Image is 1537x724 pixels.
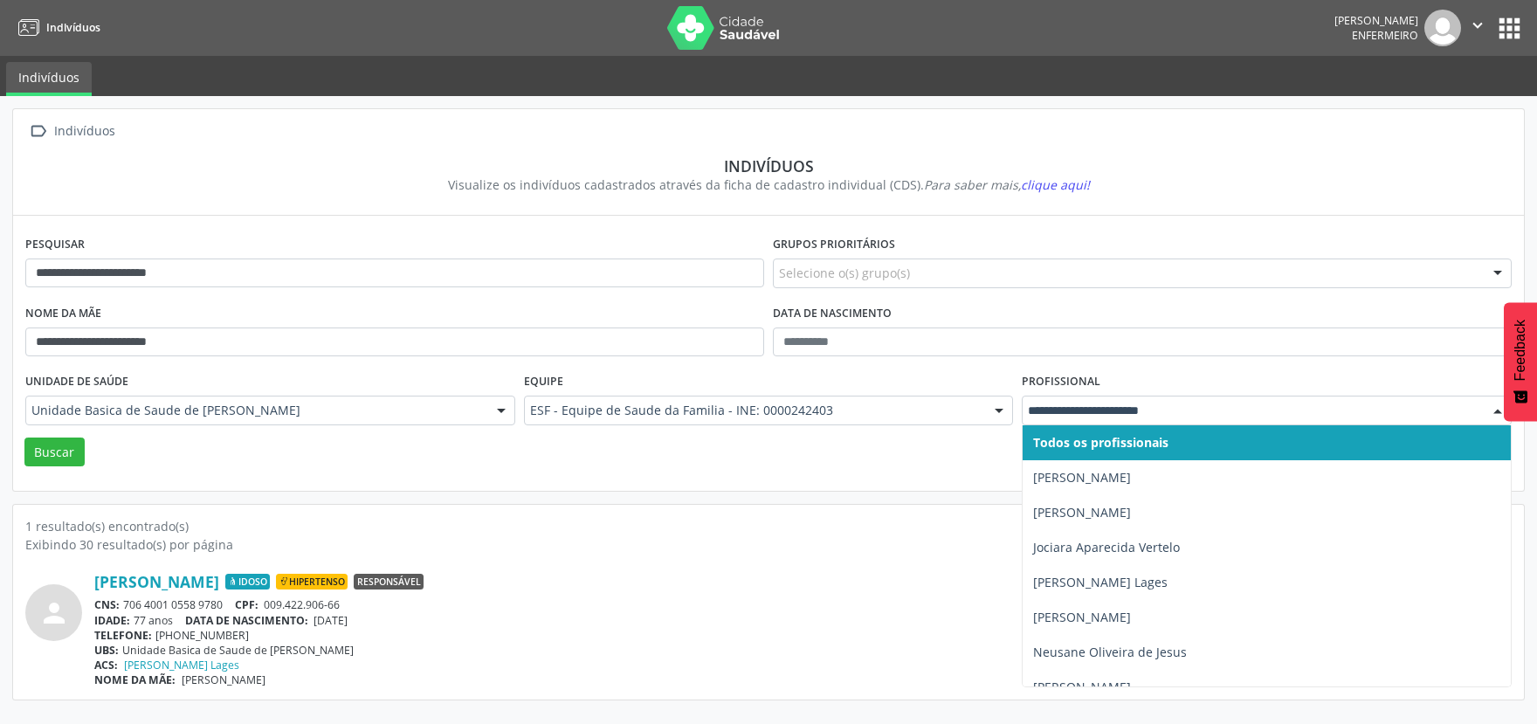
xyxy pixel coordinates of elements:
[779,264,910,282] span: Selecione o(s) grupo(s)
[1021,176,1090,193] span: clique aqui!
[94,628,152,643] span: TELEFONE:
[1468,16,1487,35] i: 
[94,597,1512,612] div: 706 4001 0558 9780
[94,643,119,658] span: UBS:
[38,156,1499,176] div: Indivíduos
[1494,13,1525,44] button: apps
[264,597,340,612] span: 009.422.906-66
[25,231,85,259] label: Pesquisar
[773,231,895,259] label: Grupos prioritários
[1033,504,1131,521] span: [PERSON_NAME]
[1513,320,1528,381] span: Feedback
[1033,609,1131,625] span: [PERSON_NAME]
[1461,10,1494,46] button: 
[46,20,100,35] span: Indivíduos
[276,574,348,590] span: Hipertenso
[31,402,479,419] span: Unidade Basica de Saude de [PERSON_NAME]
[524,369,563,396] label: Equipe
[94,643,1512,658] div: Unidade Basica de Saude de [PERSON_NAME]
[38,597,70,629] i: person
[24,438,85,467] button: Buscar
[12,13,100,42] a: Indivíduos
[185,613,308,628] span: DATA DE NASCIMENTO:
[25,517,1512,535] div: 1 resultado(s) encontrado(s)
[25,369,128,396] label: Unidade de saúde
[25,119,118,144] a:  Indivíduos
[94,572,219,591] a: [PERSON_NAME]
[94,613,130,628] span: IDADE:
[1352,28,1418,43] span: Enfermeiro
[94,658,118,672] span: ACS:
[25,300,101,328] label: Nome da mãe
[773,300,892,328] label: Data de nascimento
[1504,302,1537,421] button: Feedback - Mostrar pesquisa
[25,119,51,144] i: 
[1424,10,1461,46] img: img
[1022,369,1100,396] label: Profissional
[51,119,118,144] div: Indivíduos
[1033,574,1168,590] span: [PERSON_NAME] Lages
[25,535,1512,554] div: Exibindo 30 resultado(s) por página
[530,402,978,419] span: ESF - Equipe de Saude da Familia - INE: 0000242403
[94,597,120,612] span: CNS:
[94,672,176,687] span: NOME DA MÃE:
[124,658,239,672] a: [PERSON_NAME] Lages
[1033,539,1180,555] span: Jociara Aparecida Vertelo
[94,613,1512,628] div: 77 anos
[354,574,424,590] span: Responsável
[1033,434,1168,451] span: Todos os profissionais
[1033,644,1187,660] span: Neusane Oliveira de Jesus
[1033,469,1131,486] span: [PERSON_NAME]
[94,628,1512,643] div: [PHONE_NUMBER]
[6,62,92,96] a: Indivíduos
[182,672,265,687] span: [PERSON_NAME]
[314,613,348,628] span: [DATE]
[225,574,270,590] span: Idoso
[235,597,258,612] span: CPF:
[1334,13,1418,28] div: [PERSON_NAME]
[1033,679,1131,695] span: [PERSON_NAME]
[38,176,1499,194] div: Visualize os indivíduos cadastrados através da ficha de cadastro individual (CDS).
[924,176,1090,193] i: Para saber mais,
